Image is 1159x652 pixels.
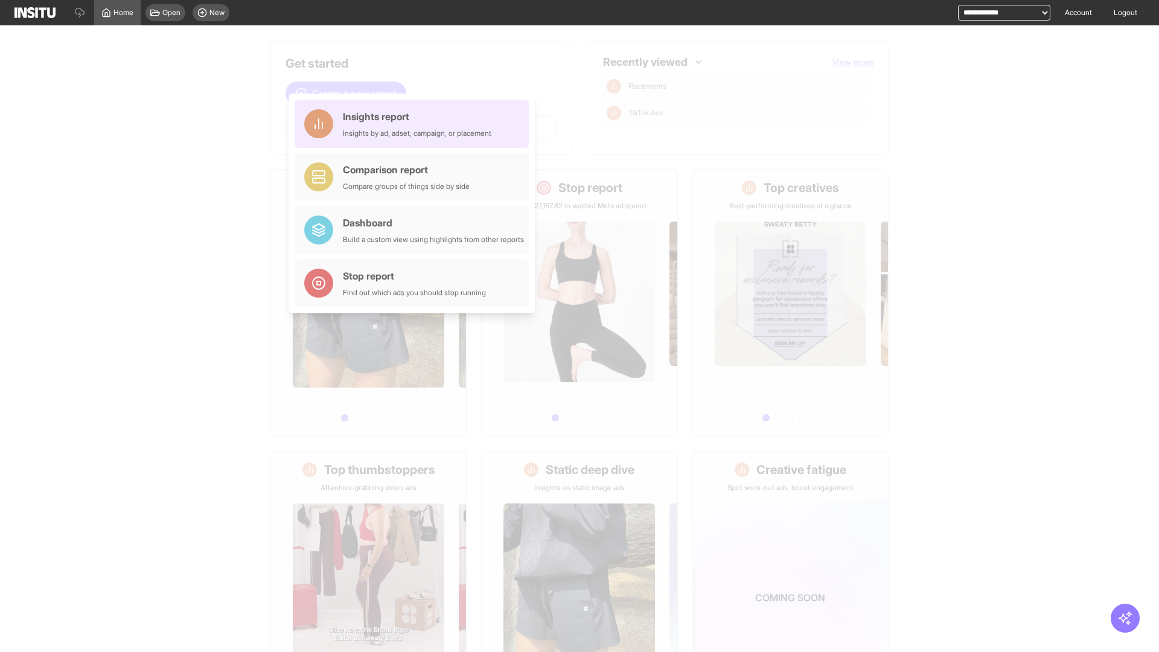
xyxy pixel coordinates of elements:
[14,7,56,18] img: Logo
[343,216,524,230] div: Dashboard
[343,129,491,138] div: Insights by ad, adset, campaign, or placement
[162,8,180,18] span: Open
[343,109,491,124] div: Insights report
[209,8,225,18] span: New
[343,162,470,177] div: Comparison report
[343,182,470,191] div: Compare groups of things side by side
[343,235,524,245] div: Build a custom view using highlights from other reports
[343,269,486,283] div: Stop report
[113,8,133,18] span: Home
[343,288,486,298] div: Find out which ads you should stop running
